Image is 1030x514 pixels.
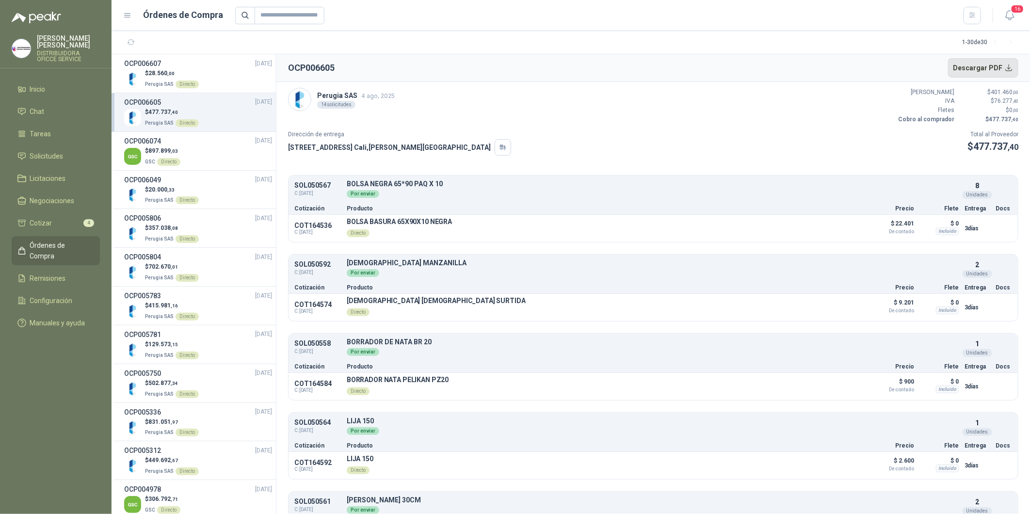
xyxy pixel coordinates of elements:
[1009,107,1018,113] span: 0
[317,101,355,109] div: 14 solicitudes
[361,92,395,99] span: 4 ago, 2025
[963,428,992,436] div: Unidades
[294,340,341,347] p: SOL050558
[124,109,141,126] img: Company Logo
[124,290,272,321] a: OCP005783[DATE] Company Logo$415.981,16Perugia SASDirecto
[124,136,161,146] h3: OCP006074
[866,455,914,471] p: $ 2.600
[288,61,335,75] h2: OCP006605
[294,269,341,276] span: C: [DATE]
[294,498,341,505] p: SOL050561
[124,445,272,476] a: OCP005312[DATE] Company Logo$449.692,67Perugia SASDirecto
[145,353,174,358] span: Perugia SAS
[965,460,990,471] p: 3 días
[176,274,199,282] div: Directo
[124,484,161,495] h3: OCP004978
[176,119,199,127] div: Directo
[124,264,141,281] img: Company Logo
[920,218,959,229] p: $ 0
[12,269,100,288] a: Remisiones
[176,80,199,88] div: Directo
[294,229,341,235] span: C: [DATE]
[866,443,914,449] p: Precio
[255,214,272,223] span: [DATE]
[347,190,379,198] div: Por enviar
[12,102,100,121] a: Chat
[996,206,1012,211] p: Docs
[145,379,199,388] p: $
[176,313,199,321] div: Directo
[347,506,379,514] div: Por enviar
[347,297,526,305] p: [DEMOGRAPHIC_DATA] [DEMOGRAPHIC_DATA] SURTIDA
[347,269,379,277] div: Por enviar
[866,297,914,313] p: $ 9.201
[145,262,199,272] p: $
[289,88,311,111] img: Company Logo
[148,147,178,154] span: 897.899
[145,120,174,126] span: Perugia SAS
[936,465,959,472] div: Incluido
[996,443,1012,449] p: Docs
[294,182,341,189] p: SOL050567
[124,457,141,474] img: Company Logo
[347,338,959,346] p: BORRADOR DE NATA BR 20
[145,507,155,513] span: GSC
[994,97,1018,104] span: 76.277
[144,8,224,22] h1: Órdenes de Compra
[347,180,959,188] p: BOLSA NEGRA 65*90 PAQ X 10
[30,295,73,306] span: Configuración
[255,407,272,417] span: [DATE]
[920,455,959,466] p: $ 0
[347,455,373,463] p: LIJA 150
[866,466,914,471] span: De contado
[996,364,1012,369] p: Docs
[967,130,1018,139] p: Total al Proveedor
[167,71,175,76] span: ,00
[124,303,141,320] img: Company Logo
[145,159,155,164] span: GSC
[30,218,52,228] span: Cotizar
[157,506,180,514] div: Directo
[145,69,199,78] p: $
[866,376,914,392] p: $ 900
[965,285,990,290] p: Entrega
[145,236,174,241] span: Perugia SAS
[157,158,180,166] div: Directo
[176,196,199,204] div: Directo
[255,446,272,455] span: [DATE]
[896,88,954,97] p: [PERSON_NAME]
[920,443,959,449] p: Flete
[294,348,341,355] span: C: [DATE]
[145,146,180,156] p: $
[124,496,141,513] img: Company Logo
[960,115,1018,124] p: $
[124,136,272,166] a: OCP006074[DATE] Company Logo$897.899,03GSCDirecto
[896,96,954,106] p: IVA
[294,190,341,197] span: C: [DATE]
[896,115,954,124] p: Cobro al comprador
[12,125,100,143] a: Tareas
[176,467,199,475] div: Directo
[124,213,272,243] a: OCP005806[DATE] Company Logo$357.038,08Perugia SASDirecto
[347,387,370,395] div: Directo
[255,253,272,262] span: [DATE]
[124,148,141,165] img: Company Logo
[124,329,272,360] a: OCP005781[DATE] Company Logo$129.573,15Perugia SASDirecto
[936,306,959,314] div: Incluido
[866,364,914,369] p: Precio
[948,58,1019,78] button: Descargar PDF
[145,197,174,203] span: Perugia SAS
[255,369,272,378] span: [DATE]
[975,180,979,191] p: 8
[12,147,100,165] a: Solicitudes
[996,285,1012,290] p: Docs
[124,407,272,437] a: OCP005336[DATE] Company Logo$831.051,97Perugia SASDirecto
[962,35,1018,50] div: 1 - 30 de 30
[171,419,178,425] span: ,97
[145,468,174,474] span: Perugia SAS
[124,225,141,242] img: Company Logo
[145,275,174,280] span: Perugia SAS
[176,352,199,359] div: Directo
[12,12,61,23] img: Logo peakr
[1001,7,1018,24] button: 16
